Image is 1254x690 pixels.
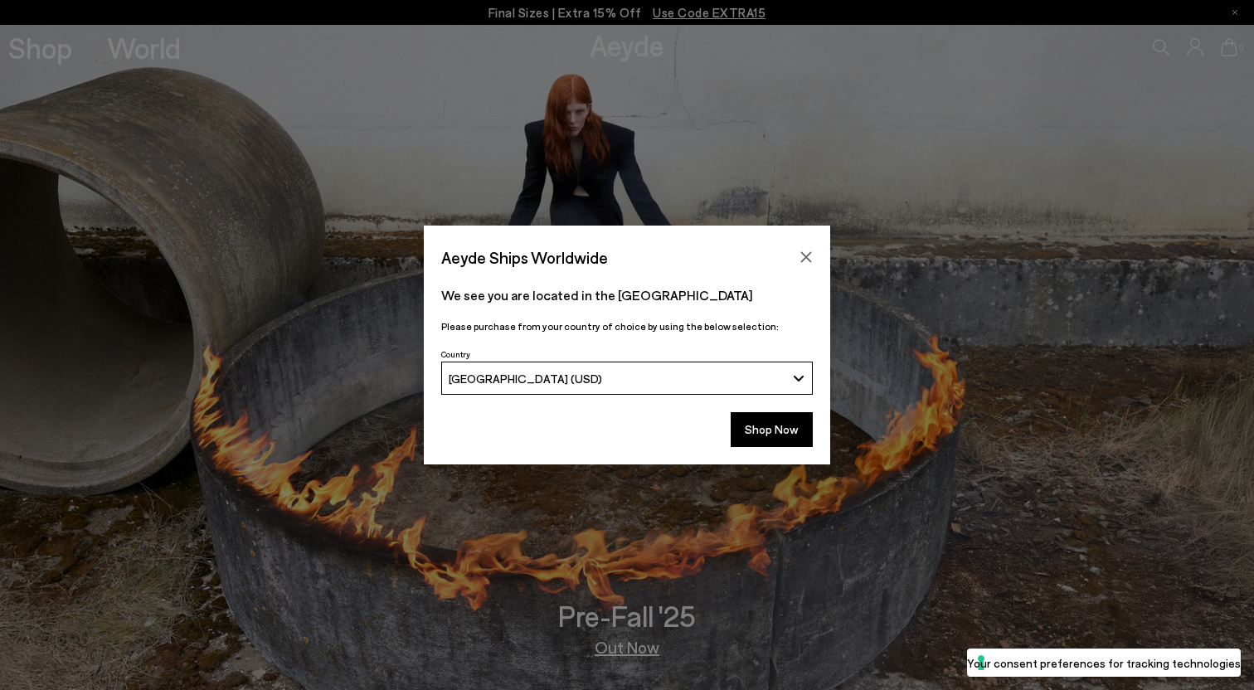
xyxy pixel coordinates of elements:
button: Your consent preferences for tracking technologies [967,649,1241,677]
p: We see you are located in the [GEOGRAPHIC_DATA] [441,285,813,305]
span: [GEOGRAPHIC_DATA] (USD) [449,372,602,386]
p: Please purchase from your country of choice by using the below selection: [441,318,813,334]
label: Your consent preferences for tracking technologies [967,654,1241,672]
button: Close [794,245,819,270]
span: Aeyde Ships Worldwide [441,243,608,272]
span: Country [441,349,470,359]
button: Shop Now [731,412,813,447]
